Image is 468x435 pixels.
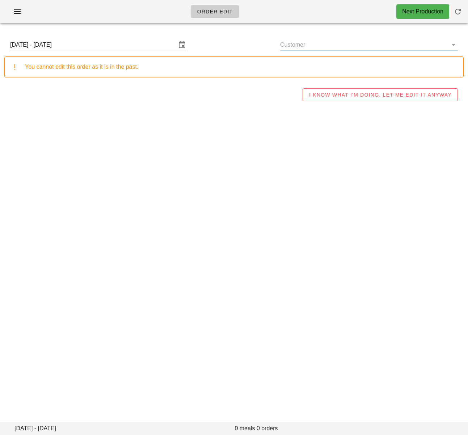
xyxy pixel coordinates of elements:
span: You cannot edit this order as it is in the past. [25,64,138,70]
a: Order Edit [191,5,239,18]
div: Next Production [402,7,443,16]
span: I KNOW WHAT I'M DOING, LET ME EDIT IT ANYWAY [309,92,452,98]
span: Order Edit [197,9,233,14]
button: I KNOW WHAT I'M DOING, LET ME EDIT IT ANYWAY [303,88,458,101]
